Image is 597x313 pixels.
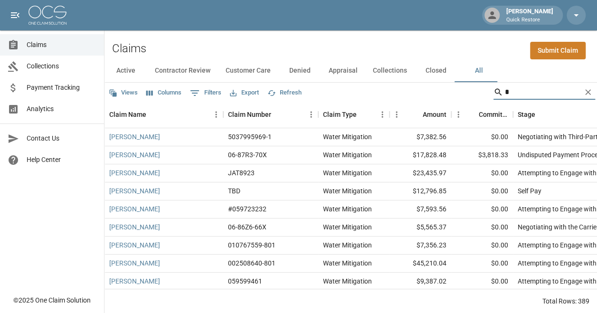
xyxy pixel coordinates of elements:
[228,101,271,128] div: Claim Number
[109,204,160,214] a: [PERSON_NAME]
[27,61,96,71] span: Collections
[28,6,66,25] img: ocs-logo-white-transparent.png
[389,107,404,122] button: Menu
[451,164,513,182] div: $0.00
[109,222,160,232] a: [PERSON_NAME]
[451,237,513,255] div: $0.00
[104,101,223,128] div: Claim Name
[109,150,160,160] a: [PERSON_NAME]
[146,108,160,121] button: Sort
[265,85,304,100] button: Refresh
[13,295,91,305] div: © 2025 One Claim Solution
[451,128,513,146] div: $0.00
[389,273,451,291] div: $9,387.02
[518,186,541,196] div: Self Pay
[188,85,224,101] button: Show filters
[518,101,535,128] div: Stage
[106,85,140,100] button: Views
[493,85,595,102] div: Search
[109,101,146,128] div: Claim Name
[389,255,451,273] div: $45,210.04
[228,258,275,268] div: 002508640-801
[6,6,25,25] button: open drawer
[218,59,278,82] button: Customer Care
[389,237,451,255] div: $7,356.23
[323,150,372,160] div: Water Mitigation
[223,101,318,128] div: Claim Number
[104,59,147,82] button: Active
[109,168,160,178] a: [PERSON_NAME]
[535,108,549,121] button: Sort
[228,132,272,142] div: 5037995969-1
[27,133,96,143] span: Contact Us
[389,164,451,182] div: $23,435.97
[465,108,479,121] button: Sort
[323,222,372,232] div: Water Mitigation
[304,107,318,122] button: Menu
[530,42,586,59] a: Submit Claim
[542,296,589,306] div: Total Rows: 389
[323,204,372,214] div: Water Mitigation
[502,7,557,24] div: [PERSON_NAME]
[389,200,451,218] div: $7,593.56
[357,108,370,121] button: Sort
[323,258,372,268] div: Water Mitigation
[228,240,275,250] div: 010767559-801
[271,108,284,121] button: Sort
[112,42,146,56] h2: Claims
[109,132,160,142] a: [PERSON_NAME]
[451,273,513,291] div: $0.00
[228,150,267,160] div: 06-87R3-70X
[323,186,372,196] div: Water Mitigation
[389,218,451,237] div: $5,565.37
[228,276,262,286] div: 059599461
[323,276,372,286] div: Water Mitigation
[109,186,160,196] a: [PERSON_NAME]
[323,101,357,128] div: Claim Type
[104,59,597,82] div: dynamic tabs
[278,59,321,82] button: Denied
[451,101,513,128] div: Committed Amount
[27,155,96,165] span: Help Center
[451,255,513,273] div: $0.00
[27,83,96,93] span: Payment Tracking
[451,146,513,164] div: $3,818.33
[389,101,451,128] div: Amount
[144,85,184,100] button: Select columns
[109,258,160,268] a: [PERSON_NAME]
[451,218,513,237] div: $0.00
[457,59,500,82] button: All
[451,182,513,200] div: $0.00
[323,168,372,178] div: Water Mitigation
[109,276,160,286] a: [PERSON_NAME]
[415,59,457,82] button: Closed
[147,59,218,82] button: Contractor Review
[209,107,223,122] button: Menu
[389,182,451,200] div: $12,796.85
[321,59,365,82] button: Appraisal
[27,104,96,114] span: Analytics
[227,85,261,100] button: Export
[228,186,240,196] div: TBD
[423,101,446,128] div: Amount
[318,101,389,128] div: Claim Type
[375,107,389,122] button: Menu
[451,200,513,218] div: $0.00
[365,59,415,82] button: Collections
[389,146,451,164] div: $17,828.48
[409,108,423,121] button: Sort
[323,132,372,142] div: Water Mitigation
[479,101,508,128] div: Committed Amount
[109,240,160,250] a: [PERSON_NAME]
[506,16,553,24] p: Quick Restore
[581,85,595,99] button: Clear
[389,128,451,146] div: $7,382.56
[228,222,266,232] div: 06-86Z6-66X
[228,168,255,178] div: JAT8923
[27,40,96,50] span: Claims
[451,107,465,122] button: Menu
[228,204,266,214] div: #059723232
[323,240,372,250] div: Water Mitigation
